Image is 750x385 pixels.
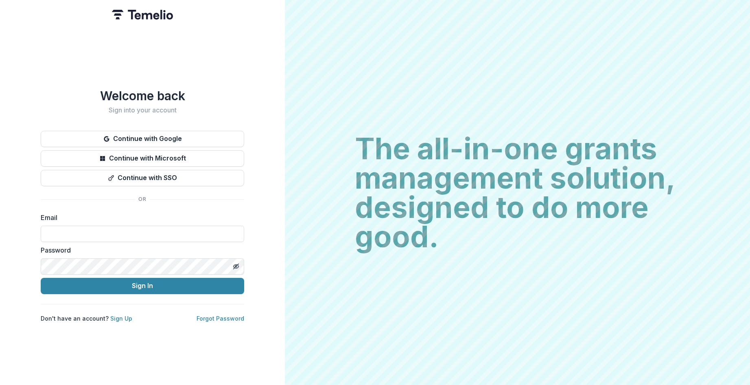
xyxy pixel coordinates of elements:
label: Email [41,213,239,222]
button: Continue with Microsoft [41,150,244,167]
h1: Welcome back [41,88,244,103]
a: Sign Up [110,315,132,322]
h2: Sign into your account [41,106,244,114]
button: Toggle password visibility [230,260,243,273]
label: Password [41,245,239,255]
button: Sign In [41,278,244,294]
p: Don't have an account? [41,314,132,323]
a: Forgot Password [197,315,244,322]
button: Continue with Google [41,131,244,147]
button: Continue with SSO [41,170,244,186]
img: Temelio [112,10,173,20]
